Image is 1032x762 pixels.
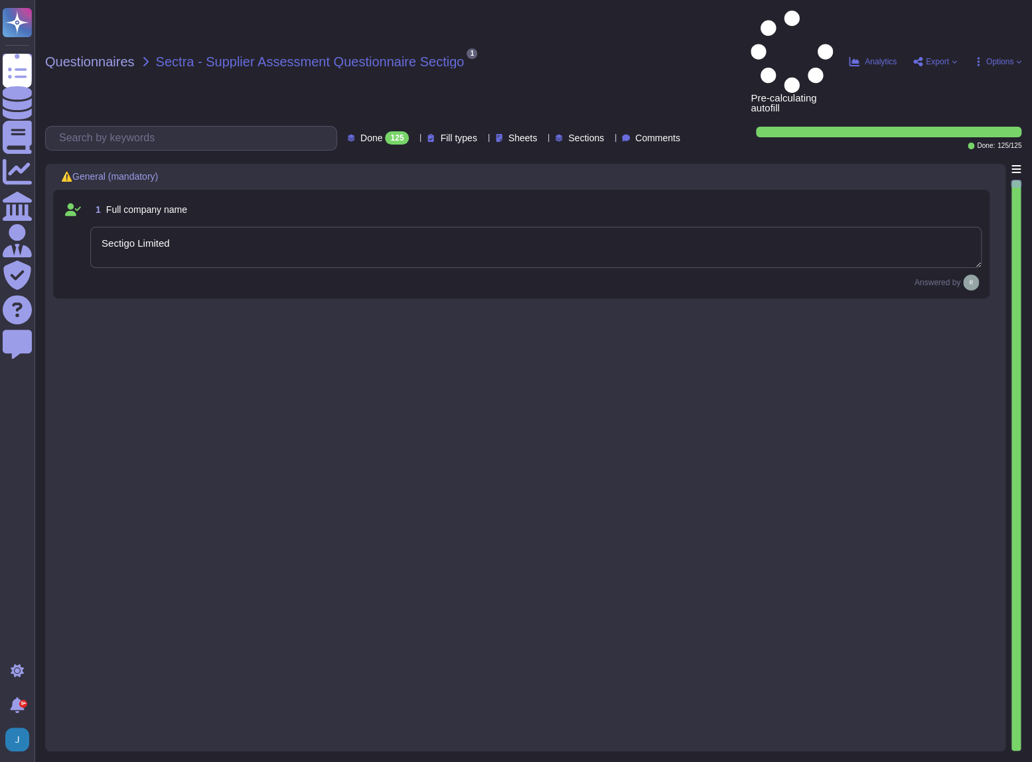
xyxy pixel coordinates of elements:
[52,127,336,150] input: Search by keywords
[90,205,101,214] span: 1
[963,275,979,290] img: user
[977,143,995,149] span: Done:
[156,55,465,68] span: Sectra - Supplier Assessment Questionnaire Sectigo
[5,728,29,751] img: user
[865,58,897,66] span: Analytics
[61,172,158,181] span: ⚠️General (mandatory)
[360,133,382,143] span: Done
[45,55,135,68] span: Questionnaires
[106,204,187,215] span: Full company name
[467,48,477,59] span: 1
[915,279,960,286] span: Answered by
[19,700,27,708] div: 9+
[90,227,982,268] textarea: Sectigo Limited
[849,56,897,67] button: Analytics
[751,11,833,113] span: Pre-calculating autofill
[3,725,38,754] button: user
[568,133,604,143] span: Sections
[926,58,949,66] span: Export
[508,133,538,143] span: Sheets
[986,58,1013,66] span: Options
[635,133,680,143] span: Comments
[385,131,409,145] div: 125
[997,143,1021,149] span: 125 / 125
[440,133,477,143] span: Fill types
